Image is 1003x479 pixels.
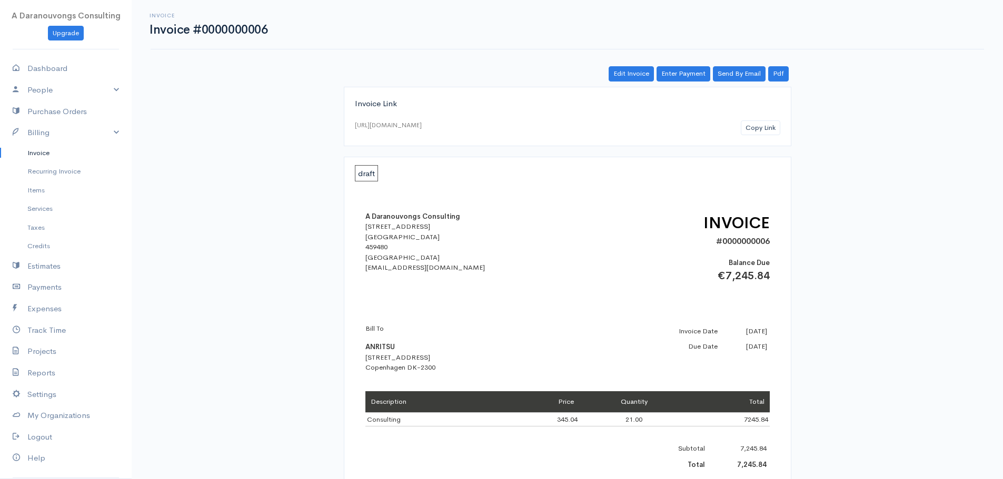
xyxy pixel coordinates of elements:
[579,391,689,412] td: Quantity
[365,323,550,334] p: Bill To
[720,323,769,339] td: [DATE]
[720,339,769,354] td: [DATE]
[355,120,422,130] div: [URL][DOMAIN_NAME]
[689,412,769,426] td: 7245.84
[638,339,721,354] td: Due Date
[365,221,550,273] div: [STREET_ADDRESS] [GEOGRAPHIC_DATA] 459480 [GEOGRAPHIC_DATA] [EMAIL_ADDRESS][DOMAIN_NAME]
[365,412,502,426] td: Consulting
[713,66,766,81] a: Send By Email
[708,440,769,457] td: 7,245.84
[365,391,502,412] td: Description
[365,323,550,373] div: [STREET_ADDRESS] Copenhagen DK-2300
[12,11,121,21] span: A Daranouvongs Consulting
[501,412,579,426] td: 345.04
[501,391,579,412] td: Price
[48,26,84,41] a: Upgrade
[737,460,767,469] b: 7,245.84
[638,323,721,339] td: Invoice Date
[703,213,770,233] span: INVOICE
[609,66,654,81] a: Edit Invoice
[729,258,770,267] span: Balance Due
[365,212,460,221] b: A Daranouvongs Consulting
[638,440,709,457] td: Subtotal
[579,412,689,426] td: 21.00
[355,98,780,110] div: Invoice Link
[768,66,789,81] a: Pdf
[365,342,395,351] b: ANRITSU
[688,460,705,469] b: Total
[150,13,267,18] h6: Invoice
[150,23,267,36] h1: Invoice #0000000006
[689,391,769,412] td: Total
[657,66,710,81] a: Enter Payment
[716,236,770,247] span: #0000000006
[718,269,770,282] span: €7,245.84
[355,165,378,181] span: draft
[741,120,780,136] button: Copy Link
